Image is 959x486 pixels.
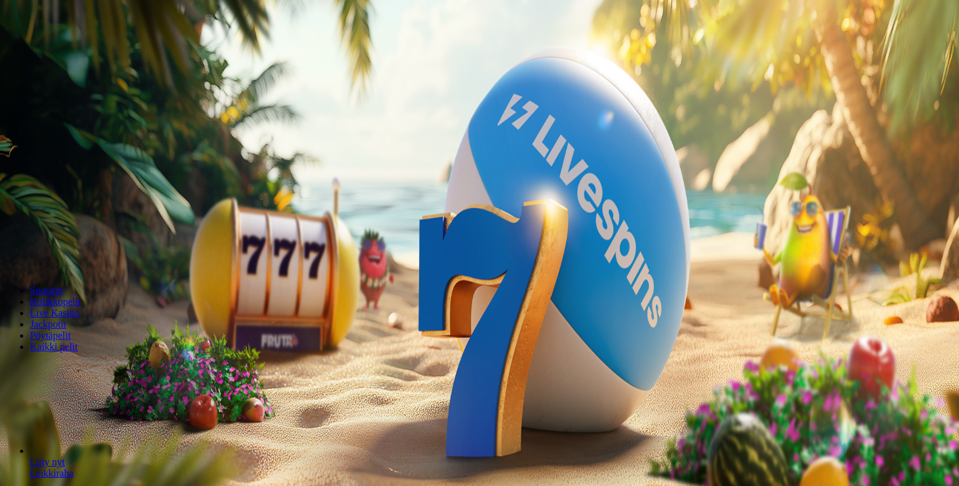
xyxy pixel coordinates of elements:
[30,319,66,329] a: Jackpotit
[5,264,954,376] header: Lobby
[30,468,73,478] a: Gates of Olympus Super Scatter
[5,264,954,353] nav: Lobby
[30,296,81,307] a: Kolikkopelit
[30,341,78,352] a: Kaikki pelit
[30,457,65,467] span: Liity nyt
[30,285,63,296] a: Suositut
[30,330,71,341] a: Pöytäpelit
[30,457,65,467] a: Gates of Olympus Super Scatter
[30,308,80,318] a: Live Kasino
